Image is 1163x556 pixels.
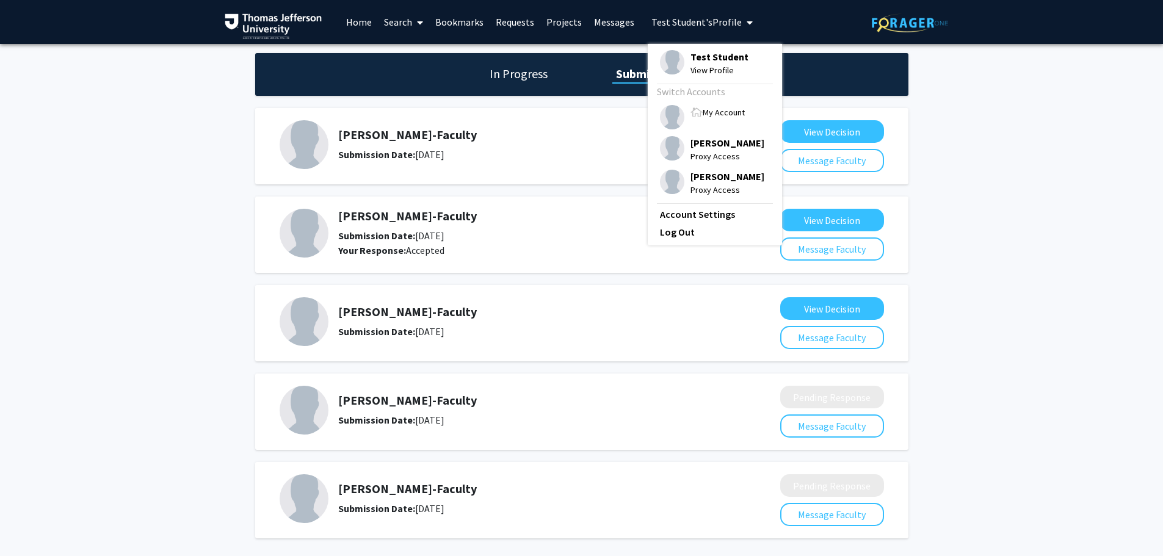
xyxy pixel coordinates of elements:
[780,154,884,167] a: Message Faculty
[690,136,764,150] span: [PERSON_NAME]
[338,243,716,258] div: Accepted
[338,229,415,242] b: Submission Date:
[660,105,684,129] img: Profile Picture
[690,63,748,77] span: View Profile
[338,502,415,514] b: Submission Date:
[490,1,540,43] a: Requests
[280,120,328,169] img: Profile Picture
[780,120,884,143] button: View Decision
[660,225,770,239] a: Log Out
[280,474,328,523] img: Profile Picture
[9,501,52,547] iframe: Chat
[429,1,490,43] a: Bookmarks
[540,1,588,43] a: Projects
[338,148,415,161] b: Submission Date:
[378,1,429,43] a: Search
[338,414,415,426] b: Submission Date:
[660,105,745,129] div: Profile PictureMy Account
[780,508,884,521] a: Message Faculty
[338,147,716,162] div: [DATE]
[780,243,884,255] a: Message Faculty
[338,501,716,516] div: [DATE]
[780,503,884,526] button: Message Faculty
[872,13,948,32] img: ForagerOne Logo
[703,107,745,118] span: My Account
[280,209,328,258] img: Profile Picture
[660,136,764,163] div: Profile Picture[PERSON_NAME]Proxy Access
[338,482,716,496] h5: [PERSON_NAME]-Faculty
[657,84,770,99] div: Switch Accounts
[340,1,378,43] a: Home
[338,128,716,142] h5: [PERSON_NAME]-Faculty
[588,1,640,43] a: Messages
[780,326,884,349] button: Message Faculty
[780,297,884,320] button: View Decision
[780,149,884,172] button: Message Faculty
[660,207,770,222] a: Account Settings
[690,170,764,183] span: [PERSON_NAME]
[280,386,328,435] img: Profile Picture
[780,237,884,261] button: Message Faculty
[660,136,684,161] img: Profile Picture
[338,325,415,338] b: Submission Date:
[690,150,764,163] span: Proxy Access
[651,16,742,28] span: Test Student's Profile
[780,386,884,408] button: Pending Response
[225,13,322,39] img: Thomas Jefferson University Logo
[338,244,406,256] b: Your Response:
[338,324,716,339] div: [DATE]
[660,170,684,194] img: Profile Picture
[780,209,884,231] button: View Decision
[780,474,884,497] button: Pending Response
[612,65,678,82] h1: Submitted
[280,297,328,346] img: Profile Picture
[690,183,764,197] span: Proxy Access
[660,170,764,197] div: Profile Picture[PERSON_NAME]Proxy Access
[690,50,748,63] span: Test Student
[780,414,884,438] button: Message Faculty
[486,65,551,82] h1: In Progress
[338,228,716,243] div: [DATE]
[338,305,716,319] h5: [PERSON_NAME]-Faculty
[338,393,716,408] h5: [PERSON_NAME]-Faculty
[338,413,716,427] div: [DATE]
[780,331,884,344] a: Message Faculty
[660,50,684,74] img: Profile Picture
[338,209,716,223] h5: [PERSON_NAME]-Faculty
[660,50,748,77] div: Profile PictureTest StudentView Profile
[780,420,884,432] a: Message Faculty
